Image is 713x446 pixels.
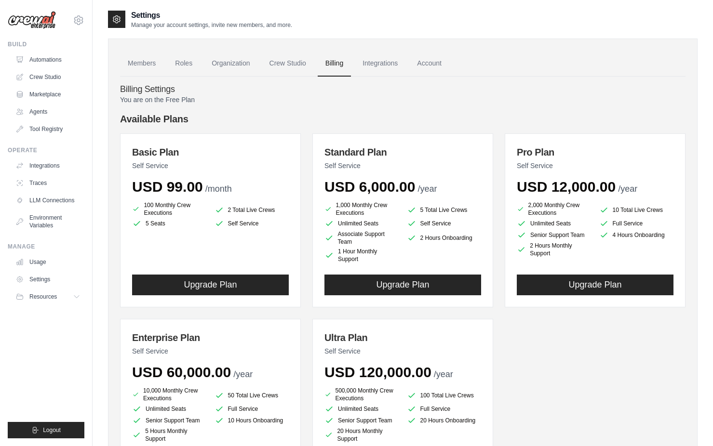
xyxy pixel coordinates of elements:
[417,184,437,194] span: /year
[407,219,482,228] li: Self Service
[132,404,207,414] li: Unlimited Seats
[407,389,482,402] li: 100 Total Live Crews
[517,179,616,195] span: USD 12,000.00
[324,201,399,217] li: 1,000 Monthly Crew Executions
[12,175,84,191] a: Traces
[12,272,84,287] a: Settings
[132,346,289,356] p: Self Service
[132,364,231,380] span: USD 60,000.00
[215,416,289,425] li: 10 Hours Onboarding
[8,422,84,438] button: Logout
[324,179,415,195] span: USD 6,000.00
[120,51,163,77] a: Members
[599,219,674,228] li: Full Service
[132,145,289,159] h3: Basic Plan
[324,248,399,263] li: 1 Hour Monthly Support
[324,416,399,425] li: Senior Support Team
[517,230,592,240] li: Senior Support Team
[12,254,84,270] a: Usage
[12,104,84,119] a: Agents
[355,51,405,77] a: Integrations
[215,203,289,217] li: 2 Total Live Crews
[12,193,84,208] a: LLM Connections
[12,121,84,137] a: Tool Registry
[409,51,449,77] a: Account
[407,404,482,414] li: Full Service
[324,145,481,159] h3: Standard Plan
[517,219,592,228] li: Unlimited Seats
[324,331,481,344] h3: Ultra Plan
[131,10,292,21] h2: Settings
[8,40,84,48] div: Build
[8,243,84,250] div: Manage
[132,427,207,443] li: 5 Hours Monthly Support
[324,219,399,228] li: Unlimited Seats
[8,146,84,154] div: Operate
[12,289,84,304] button: Resources
[324,427,399,443] li: 20 Hours Monthly Support
[599,230,674,240] li: 4 Hours Onboarding
[120,112,686,126] h4: Available Plans
[12,158,84,173] a: Integrations
[517,145,673,159] h3: Pro Plan
[262,51,314,77] a: Crew Studio
[618,184,637,194] span: /year
[120,84,686,95] h4: Billing Settings
[215,219,289,228] li: Self Service
[12,52,84,67] a: Automations
[324,346,481,356] p: Self Service
[517,275,673,295] button: Upgrade Plan
[132,331,289,344] h3: Enterprise Plan
[324,275,481,295] button: Upgrade Plan
[29,293,57,301] span: Resources
[324,230,399,246] li: Associate Support Team
[407,416,482,425] li: 20 Hours Onboarding
[12,87,84,102] a: Marketplace
[205,184,232,194] span: /month
[517,161,673,171] p: Self Service
[324,404,399,414] li: Unlimited Seats
[434,369,453,379] span: /year
[318,51,351,77] a: Billing
[43,426,61,434] span: Logout
[324,161,481,171] p: Self Service
[132,161,289,171] p: Self Service
[599,203,674,217] li: 10 Total Live Crews
[132,219,207,228] li: 5 Seats
[517,242,592,257] li: 2 Hours Monthly Support
[407,230,482,246] li: 2 Hours Onboarding
[132,387,207,402] li: 10,000 Monthly Crew Executions
[131,21,292,29] p: Manage your account settings, invite new members, and more.
[132,201,207,217] li: 100 Monthly Crew Executions
[120,95,686,105] p: You are on the Free Plan
[215,404,289,414] li: Full Service
[12,210,84,233] a: Environment Variables
[215,389,289,402] li: 50 Total Live Crews
[12,69,84,85] a: Crew Studio
[324,364,431,380] span: USD 120,000.00
[233,369,253,379] span: /year
[132,275,289,295] button: Upgrade Plan
[132,179,203,195] span: USD 99.00
[132,416,207,425] li: Senior Support Team
[8,11,56,29] img: Logo
[324,387,399,402] li: 500,000 Monthly Crew Executions
[204,51,257,77] a: Organization
[167,51,200,77] a: Roles
[407,203,482,217] li: 5 Total Live Crews
[517,201,592,217] li: 2,000 Monthly Crew Executions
